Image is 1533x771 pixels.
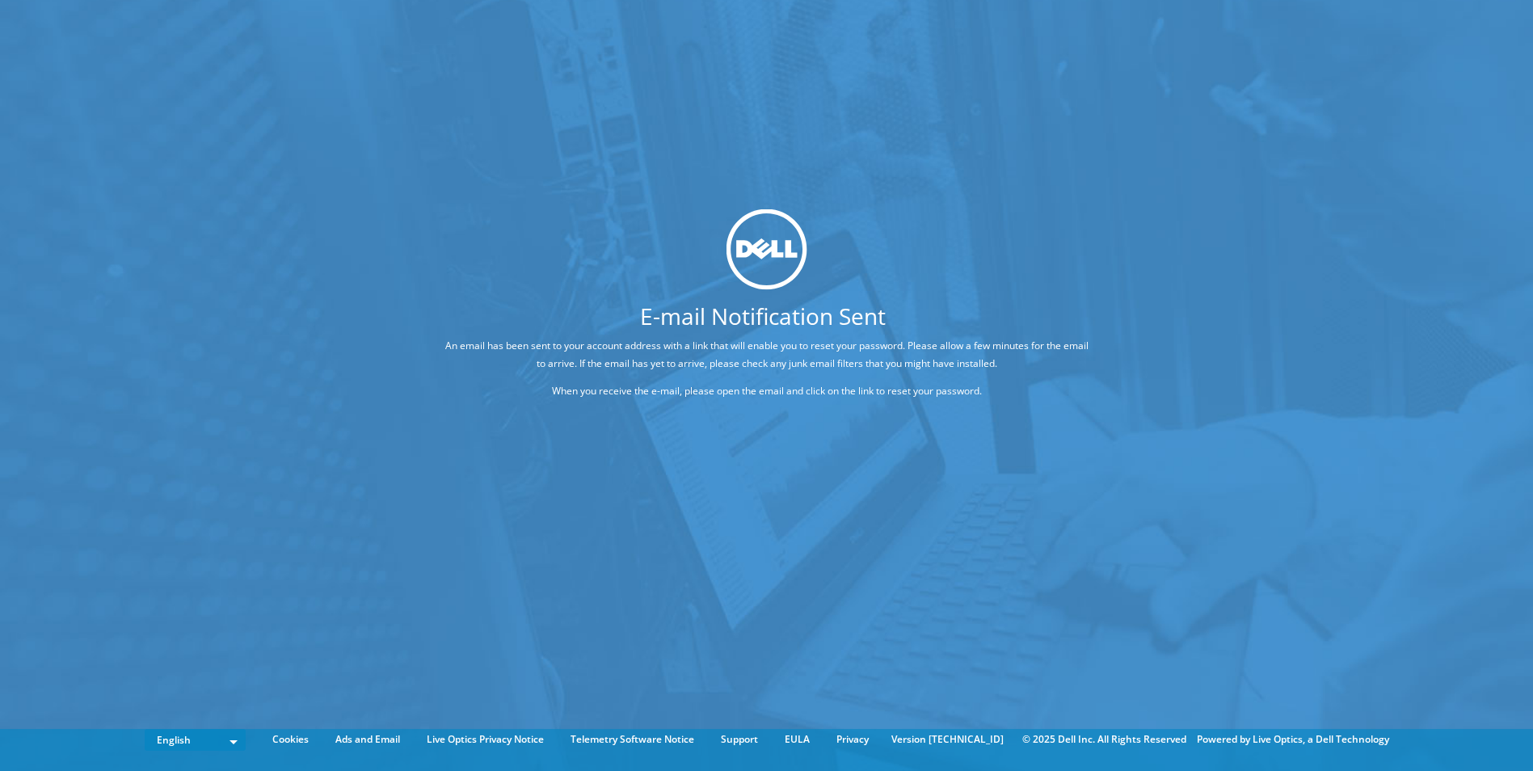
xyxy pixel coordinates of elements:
p: When you receive the e-mail, please open the email and click on the link to reset your password. [444,382,1089,400]
a: Privacy [824,731,881,748]
a: Cookies [260,731,321,748]
a: Live Optics Privacy Notice [415,731,556,748]
a: Support [709,731,770,748]
li: Powered by Live Optics, a Dell Technology [1197,731,1389,748]
a: Telemetry Software Notice [558,731,706,748]
h1: E-mail Notification Sent [383,305,1142,327]
li: Version [TECHNICAL_ID] [883,731,1012,748]
li: © 2025 Dell Inc. All Rights Reserved [1014,731,1194,748]
img: dell_svg_logo.svg [726,209,807,289]
p: An email has been sent to your account address with a link that will enable you to reset your pas... [444,337,1089,373]
a: Ads and Email [323,731,412,748]
a: EULA [773,731,822,748]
